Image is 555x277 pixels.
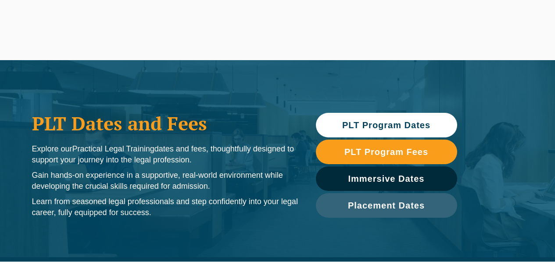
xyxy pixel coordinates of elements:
span: Practical Legal Training [72,144,154,153]
p: Explore our dates and fees, thoughtfully designed to support your journey into the legal profession. [32,144,298,165]
span: Immersive Dates [348,174,425,183]
p: Learn from seasoned legal professionals and step confidently into your legal career, fully equipp... [32,196,298,218]
a: Placement Dates [316,193,457,218]
a: PLT Program Fees [316,140,457,164]
span: PLT Program Dates [342,121,430,130]
p: Gain hands-on experience in a supportive, real-world environment while developing the crucial ski... [32,170,298,192]
h1: PLT Dates and Fees [32,112,298,134]
span: PLT Program Fees [344,147,428,156]
a: PLT Program Dates [316,113,457,137]
a: Immersive Dates [316,166,457,191]
span: Placement Dates [348,201,425,210]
